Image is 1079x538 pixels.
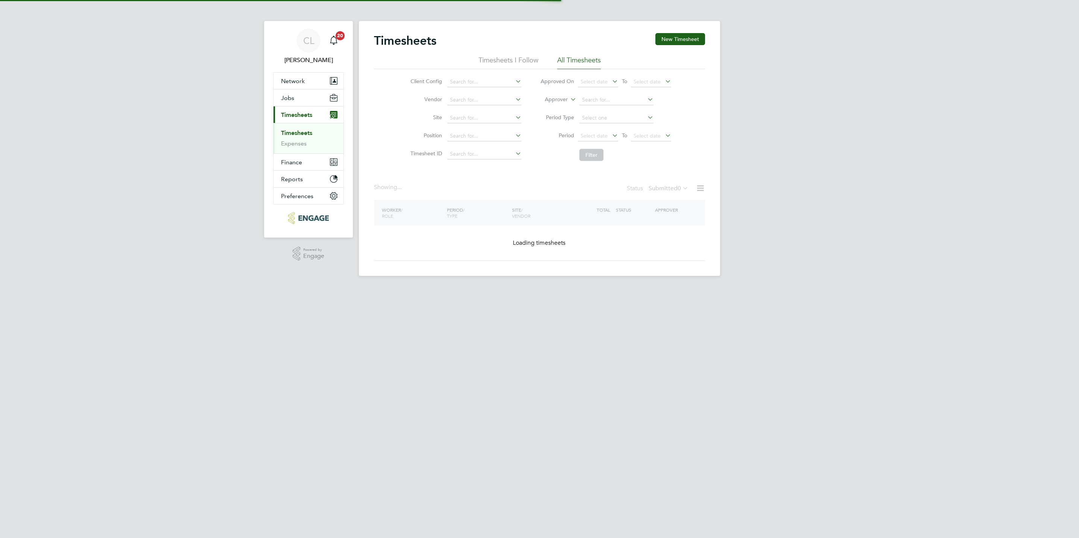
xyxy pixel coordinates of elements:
span: To [620,76,629,86]
label: Approved On [540,78,574,85]
span: Jobs [281,94,294,102]
input: Search for... [447,131,521,141]
img: protechltd-logo-retina.png [288,212,328,224]
button: Reports [274,171,343,187]
a: Timesheets [281,129,312,136]
a: Powered byEngage [293,247,325,261]
a: Expenses [281,140,307,147]
input: Search for... [447,113,521,123]
span: Network [281,77,305,85]
label: Submitted [649,185,688,192]
span: Chloe Lyons [273,56,344,65]
input: Search for... [447,77,521,87]
label: Position [408,132,442,139]
input: Search for... [579,95,653,105]
span: 0 [678,185,681,192]
span: Engage [303,253,324,259]
span: Preferences [281,192,313,200]
div: Showing [374,183,403,191]
button: Timesheets [274,106,343,123]
label: Period Type [540,114,574,121]
div: Timesheets [274,123,343,153]
div: Status [627,183,690,194]
a: CL[PERSON_NAME] [273,29,344,65]
a: Go to home page [273,212,344,224]
span: Select date [634,78,661,85]
span: Select date [581,78,608,85]
button: Preferences [274,188,343,204]
label: Timesheet ID [408,150,442,157]
span: Finance [281,159,302,166]
span: CL [303,36,314,45]
input: Search for... [447,149,521,159]
label: Approver [534,96,568,103]
span: To [620,130,629,140]
span: Reports [281,176,303,183]
button: Network [274,73,343,89]
span: Powered by [303,247,324,253]
label: Client Config [408,78,442,85]
span: Timesheets [281,111,312,118]
span: Select date [581,132,608,139]
button: Jobs [274,89,343,106]
label: Site [408,114,442,121]
li: Timesheets I Follow [479,56,538,69]
span: Select date [634,132,661,139]
h2: Timesheets [374,33,436,48]
button: Filter [579,149,603,161]
input: Select one [579,113,653,123]
label: Period [540,132,574,139]
a: 20 [326,29,341,53]
button: Finance [274,154,343,170]
button: New Timesheet [655,33,705,45]
li: All Timesheets [557,56,601,69]
span: ... [397,183,402,191]
input: Search for... [447,95,521,105]
label: Vendor [408,96,442,103]
span: 20 [336,31,345,40]
nav: Main navigation [264,21,353,238]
